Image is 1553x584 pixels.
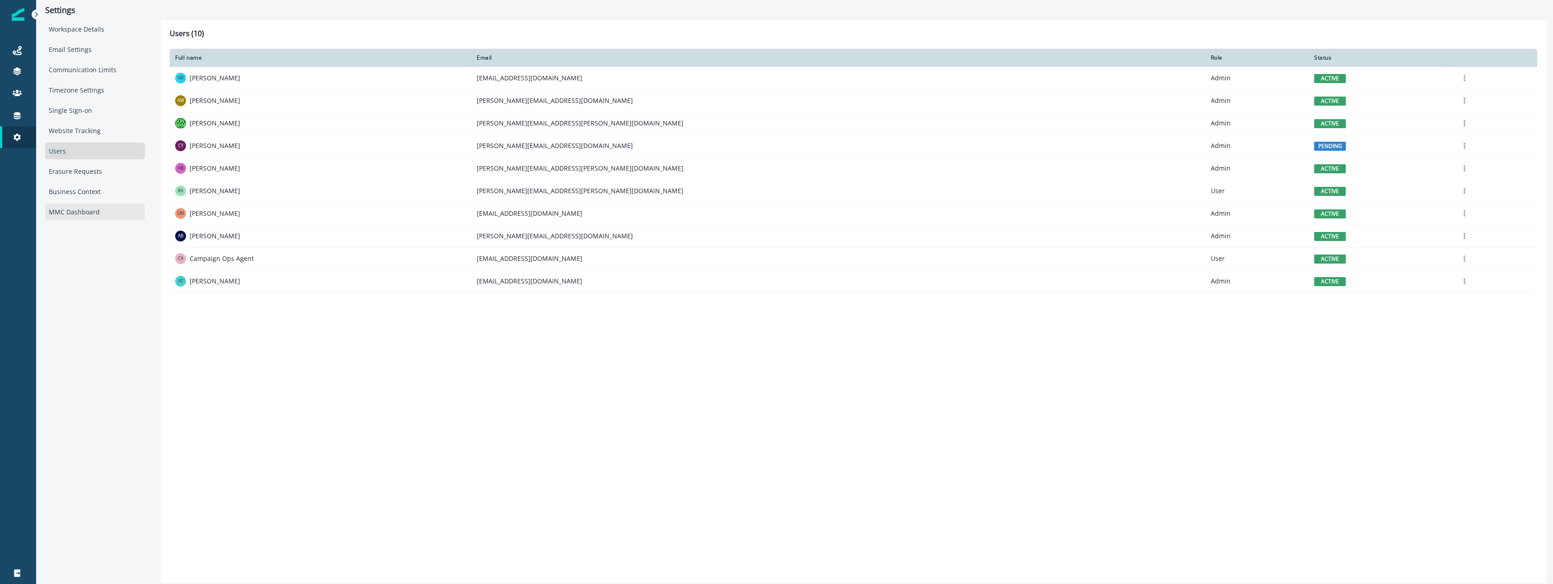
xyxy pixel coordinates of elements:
[471,180,1205,202] td: [PERSON_NAME][EMAIL_ADDRESS][PERSON_NAME][DOMAIN_NAME]
[1457,94,1472,107] button: Options
[1205,67,1309,89] td: Admin
[190,254,254,263] p: Campaign Ops Agent
[177,211,184,216] div: Oak Nguyen
[190,141,240,150] p: [PERSON_NAME]
[178,279,183,283] div: Allwin Tom
[1205,157,1309,180] td: Admin
[1314,119,1346,128] span: active
[178,144,183,148] div: Cindy Yuan
[477,54,1200,61] div: Email
[178,189,183,193] div: Raina Armstrong
[471,134,1205,157] td: [PERSON_NAME][EMAIL_ADDRESS][DOMAIN_NAME]
[1314,164,1346,173] span: active
[1314,142,1346,151] span: pending
[1457,184,1472,198] button: Options
[178,256,183,261] div: Campaign Ops Agent
[170,29,1537,42] h1: Users (10)
[175,54,466,61] div: Full name
[1205,247,1309,270] td: User
[177,98,184,103] div: Alicia Wilson
[190,96,240,105] p: [PERSON_NAME]
[45,61,145,78] div: Communication Limits
[1457,274,1472,288] button: Options
[1205,89,1309,112] td: Admin
[190,209,240,218] p: [PERSON_NAME]
[45,82,145,98] div: Timezone Settings
[1314,277,1346,286] span: active
[45,102,145,119] div: Single Sign-on
[190,186,240,195] p: [PERSON_NAME]
[1457,229,1472,243] button: Options
[178,166,183,171] div: Andrew Bennett
[471,225,1205,247] td: [PERSON_NAME][EMAIL_ADDRESS][DOMAIN_NAME]
[45,204,145,220] div: MMC Dashboard
[1314,74,1346,83] span: active
[190,119,240,128] p: [PERSON_NAME]
[1211,54,1303,61] div: Role
[190,277,240,286] p: [PERSON_NAME]
[1205,134,1309,157] td: Admin
[1457,116,1472,130] button: Options
[1314,232,1346,241] span: active
[1205,112,1309,134] td: Admin
[1457,71,1472,85] button: Options
[178,76,184,80] div: Vic Davis
[1457,207,1472,220] button: Options
[45,143,145,159] div: Users
[1205,180,1309,202] td: User
[1314,209,1346,218] span: active
[1314,187,1346,196] span: active
[1205,225,1309,247] td: Admin
[190,232,240,241] p: [PERSON_NAME]
[45,21,145,37] div: Workspace Details
[45,183,145,200] div: Business Context
[471,67,1205,89] td: [EMAIL_ADDRESS][DOMAIN_NAME]
[471,202,1205,225] td: [EMAIL_ADDRESS][DOMAIN_NAME]
[190,164,240,173] p: [PERSON_NAME]
[45,41,145,58] div: Email Settings
[1457,162,1472,175] button: Options
[471,112,1205,134] td: [PERSON_NAME][EMAIL_ADDRESS][PERSON_NAME][DOMAIN_NAME]
[1314,97,1346,106] span: active
[1205,270,1309,292] td: Admin
[1457,252,1472,265] button: Options
[1314,255,1346,264] span: active
[12,8,24,21] img: Inflection
[175,115,186,132] div: Jeff Ayers
[45,5,145,15] p: Settings
[471,247,1205,270] td: [EMAIL_ADDRESS][DOMAIN_NAME]
[45,163,145,180] div: Erasure Requests
[471,270,1205,292] td: [EMAIL_ADDRESS][DOMAIN_NAME]
[471,157,1205,180] td: [PERSON_NAME][EMAIL_ADDRESS][PERSON_NAME][DOMAIN_NAME]
[1314,54,1446,61] div: Status
[178,234,183,238] div: Aaron Bird
[45,122,145,139] div: Website Tracking
[1457,139,1472,153] button: Options
[1205,202,1309,225] td: Admin
[190,74,240,83] p: [PERSON_NAME]
[471,89,1205,112] td: [PERSON_NAME][EMAIL_ADDRESS][DOMAIN_NAME]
